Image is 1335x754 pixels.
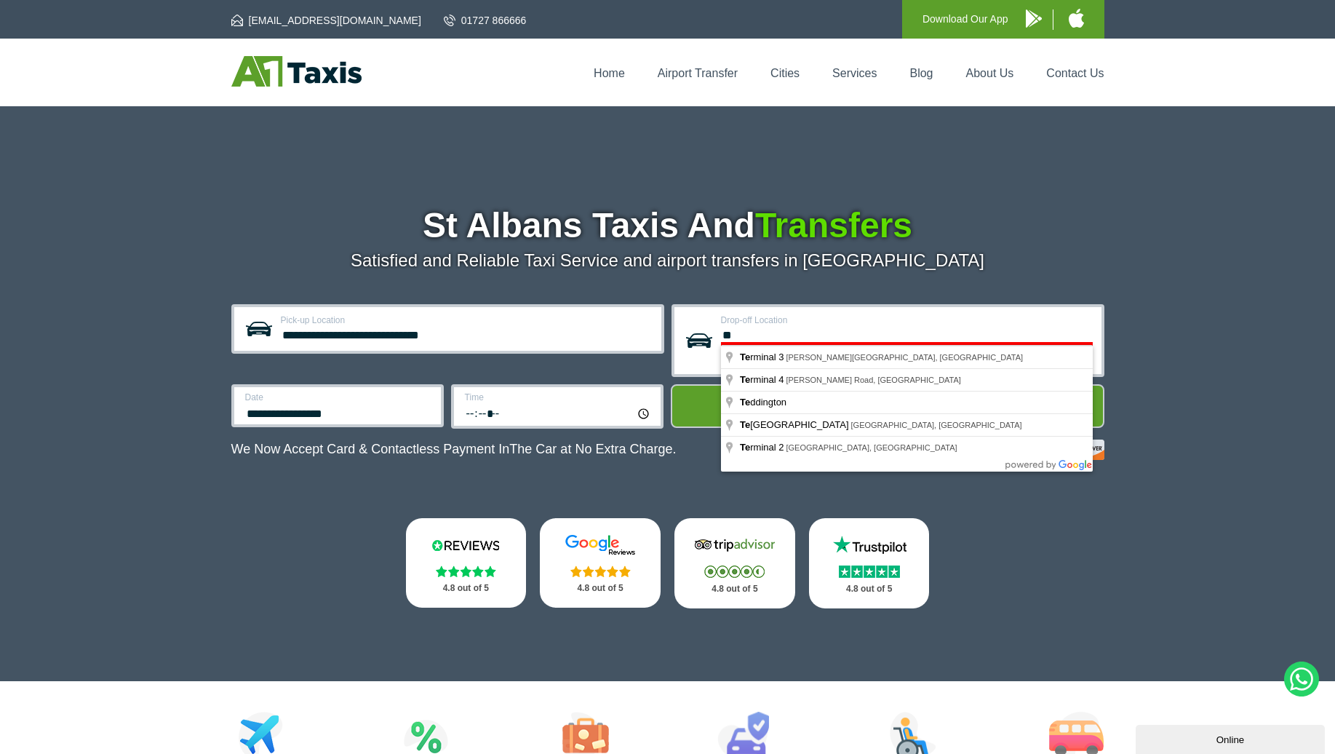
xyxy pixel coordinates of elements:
[740,419,750,430] span: Te
[770,67,800,79] a: Cities
[740,352,786,362] span: rminal 3
[691,534,778,556] img: Tripadvisor
[436,565,496,577] img: Stars
[658,67,738,79] a: Airport Transfer
[786,443,957,452] span: [GEOGRAPHIC_DATA], [GEOGRAPHIC_DATA]
[740,442,786,453] span: rminal 2
[674,518,795,608] a: Tripadvisor Stars 4.8 out of 5
[721,342,1093,365] label: This field is required.
[465,393,652,402] label: Time
[231,442,677,457] p: We Now Accept Card & Contactless Payment In
[557,534,644,556] img: Google
[966,67,1014,79] a: About Us
[740,352,750,362] span: Te
[231,13,421,28] a: [EMAIL_ADDRESS][DOMAIN_NAME]
[406,518,527,608] a: Reviews.io Stars 4.8 out of 5
[444,13,527,28] a: 01727 866666
[740,442,750,453] span: Te
[671,384,1104,428] button: Get Quote
[740,397,789,408] span: ddington
[704,565,765,578] img: Stars
[740,374,750,385] span: Te
[740,374,786,385] span: rminal 4
[1046,67,1104,79] a: Contact Us
[1136,722,1328,754] iframe: chat widget
[281,316,653,325] label: Pick-up Location
[909,67,933,79] a: Blog
[245,393,432,402] label: Date
[786,376,960,384] span: [PERSON_NAME] Road, [GEOGRAPHIC_DATA]
[422,534,509,556] img: Reviews.io
[740,419,851,430] span: [GEOGRAPHIC_DATA]
[786,353,1023,362] span: [PERSON_NAME][GEOGRAPHIC_DATA], [GEOGRAPHIC_DATA]
[721,316,1093,325] label: Drop-off Location
[231,208,1104,243] h1: St Albans Taxis And
[755,206,912,245] span: Transfers
[826,534,913,556] img: Trustpilot
[509,442,676,456] span: The Car at No Extra Charge.
[740,397,750,408] span: Te
[540,518,661,608] a: Google Stars 4.8 out of 5
[825,580,914,598] p: 4.8 out of 5
[851,421,1022,429] span: [GEOGRAPHIC_DATA], [GEOGRAPHIC_DATA]
[422,579,511,598] p: 4.8 out of 5
[594,67,625,79] a: Home
[690,580,779,598] p: 4.8 out of 5
[1026,9,1042,28] img: A1 Taxis Android App
[839,565,900,578] img: Stars
[231,250,1104,271] p: Satisfied and Reliable Taxi Service and airport transfers in [GEOGRAPHIC_DATA]
[922,10,1008,28] p: Download Our App
[556,579,645,598] p: 4.8 out of 5
[809,518,930,608] a: Trustpilot Stars 4.8 out of 5
[832,67,877,79] a: Services
[570,565,631,577] img: Stars
[1069,9,1084,28] img: A1 Taxis iPhone App
[231,56,362,87] img: A1 Taxis St Albans LTD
